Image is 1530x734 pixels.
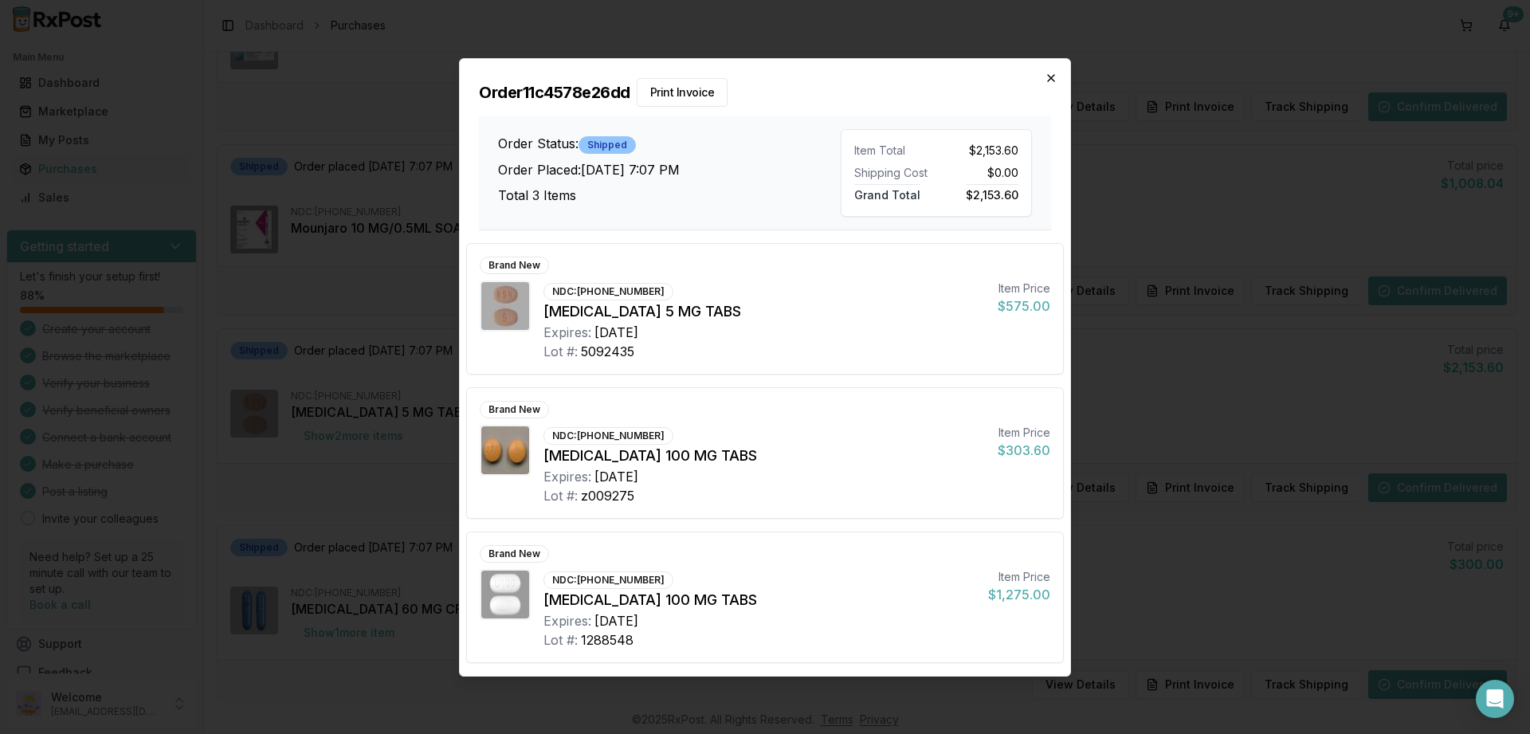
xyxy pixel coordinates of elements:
[581,486,634,505] div: z009275
[854,184,920,202] span: Grand Total
[581,630,634,650] div: 1288548
[481,571,529,618] img: Ubrelvy 100 MG TABS
[988,585,1050,604] div: $1,275.00
[479,78,1051,107] h2: Order 11c4578e26dd
[480,545,549,563] div: Brand New
[581,342,634,361] div: 5092435
[969,143,1018,159] span: $2,153.60
[480,257,549,274] div: Brand New
[966,184,1018,202] span: $2,153.60
[543,323,591,342] div: Expires:
[498,160,841,179] h3: Order Placed: [DATE] 7:07 PM
[543,427,673,445] div: NDC: [PHONE_NUMBER]
[854,143,930,159] div: Item Total
[543,571,673,589] div: NDC: [PHONE_NUMBER]
[480,401,549,418] div: Brand New
[543,342,578,361] div: Lot #:
[998,425,1050,441] div: Item Price
[943,165,1018,181] div: $0.00
[579,136,636,154] div: Shipped
[543,300,985,323] div: [MEDICAL_DATA] 5 MG TABS
[594,467,638,486] div: [DATE]
[998,296,1050,316] div: $575.00
[543,445,985,467] div: [MEDICAL_DATA] 100 MG TABS
[637,78,728,107] button: Print Invoice
[998,281,1050,296] div: Item Price
[854,165,930,181] div: Shipping Cost
[543,283,673,300] div: NDC: [PHONE_NUMBER]
[498,134,841,154] h3: Order Status:
[498,186,841,205] h3: Total 3 Items
[594,323,638,342] div: [DATE]
[543,467,591,486] div: Expires:
[998,441,1050,460] div: $303.60
[543,611,591,630] div: Expires:
[988,569,1050,585] div: Item Price
[543,589,975,611] div: [MEDICAL_DATA] 100 MG TABS
[543,630,578,650] div: Lot #:
[543,486,578,505] div: Lot #:
[481,426,529,474] img: Januvia 100 MG TABS
[481,282,529,330] img: Eliquis 5 MG TABS
[594,611,638,630] div: [DATE]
